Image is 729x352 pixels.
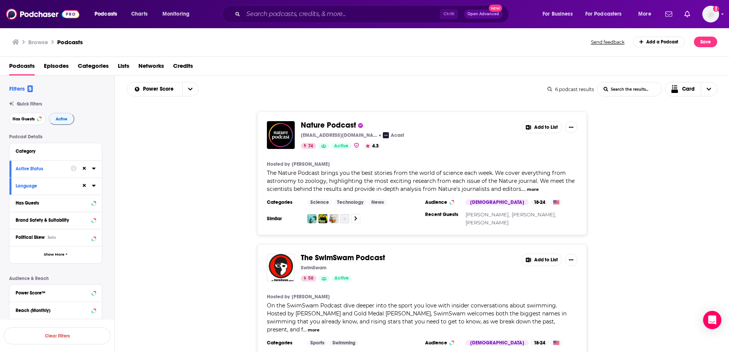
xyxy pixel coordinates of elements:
div: Beta [48,235,56,240]
span: More [638,9,651,19]
h3: Categories [267,199,301,205]
button: Has Guests [9,113,46,125]
span: Nature Podcast [301,120,356,130]
span: For Business [543,9,573,19]
span: 74 [308,142,313,150]
a: [PERSON_NAME] [466,219,509,226]
button: Add to List [522,121,562,133]
button: open menu [127,86,182,92]
button: Show More Button [565,254,577,266]
button: Language [16,181,81,190]
button: Save [694,37,717,47]
img: Nature Podcast [267,121,295,149]
span: ... [303,326,307,333]
a: 74 [301,143,316,149]
span: The Nature Podcast brings you the best stories from the world of science each week. We cover ever... [267,170,575,192]
button: Reach (Monthly) [16,305,96,315]
button: 4.3 [363,143,381,149]
p: Acast [391,132,404,138]
img: The SwimSwam Podcast [267,254,295,282]
span: Quick Filters [17,101,42,107]
span: Categories [78,60,109,75]
a: Show notifications dropdown [681,8,693,21]
span: Political Skew [16,235,45,240]
h4: Hosted by [267,294,290,300]
div: Active Status [16,166,66,171]
button: Choose View [665,82,718,96]
span: For Podcasters [585,9,622,19]
button: Active Status [16,164,71,173]
div: Search podcasts, credits, & more... [230,5,516,23]
button: Brand Safety & Suitability [16,215,96,225]
a: Swimming [329,340,358,346]
div: 6 podcast results [548,86,594,92]
img: Podchaser - Follow, Share and Rate Podcasts [6,7,79,21]
h3: Categories [267,340,301,346]
a: The SwimSwam Podcast [301,254,385,262]
div: [DEMOGRAPHIC_DATA] [466,340,529,346]
span: Active [334,275,349,282]
button: open menu [89,8,127,20]
button: more [527,186,539,193]
img: Science In Action [307,214,316,223]
span: Open Advanced [467,12,499,16]
div: 18-24 [531,340,548,346]
a: [PERSON_NAME] [292,161,330,167]
a: Podcasts [57,38,83,46]
div: Category [16,149,91,154]
a: [PERSON_NAME], [466,211,510,218]
svg: Add a profile image [713,6,719,12]
a: Episodes [44,60,69,75]
div: Language [16,183,76,189]
span: ... [522,186,526,192]
p: SwimSwam [301,265,326,271]
span: Show More [44,253,64,257]
span: Podcasts [95,9,117,19]
span: 58 [308,275,313,282]
span: 5 [27,85,33,92]
h4: Hosted by [267,161,290,167]
a: Unexpected Elements [329,214,339,223]
div: Reach (Monthly) [16,308,89,313]
a: Credits [173,60,193,75]
span: On the SwimSwam Podcast dive deeper into the sport you love with insider conversations about swim... [267,302,567,333]
div: Has Guests [16,200,89,206]
button: Show More Button [565,121,577,133]
a: Networks [138,60,164,75]
span: Monitoring [162,9,189,19]
a: AcastAcast [383,132,404,138]
p: Podcast Details [9,134,102,139]
div: Brand Safety & Suitability [16,218,89,223]
span: Active [334,142,348,150]
span: Logged in as Padilla_3 [702,6,719,22]
a: Charts [126,8,152,20]
a: [PERSON_NAME] [292,294,330,300]
button: Power Score™ [16,288,96,297]
a: Active [331,275,352,282]
button: Political SkewBeta [16,232,96,242]
h3: Audience [425,199,459,205]
input: Search podcasts, credits, & more... [243,8,440,20]
h3: Browse [28,38,48,46]
a: Add a Podcast [633,37,685,47]
button: open menu [182,82,198,96]
button: open menu [537,8,582,20]
button: Category [16,146,96,156]
button: Show profile menu [702,6,719,22]
h2: Choose List sort [127,82,199,96]
a: 58 [301,275,316,282]
span: Has Guests [13,117,35,121]
p: [EMAIL_ADDRESS][DOMAIN_NAME] [301,132,377,138]
img: Acast [383,132,389,138]
span: Charts [131,9,148,19]
button: more [308,327,320,333]
button: open menu [580,8,633,20]
a: Active [331,143,352,149]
